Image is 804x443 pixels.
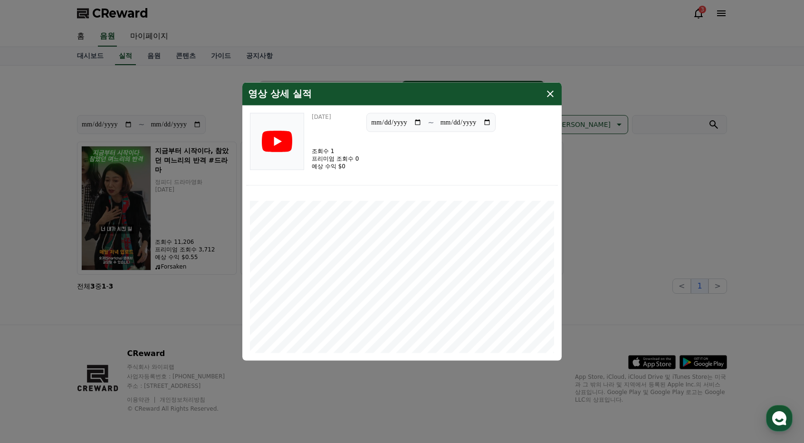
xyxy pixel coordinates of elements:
span: 설정 [147,316,158,323]
p: 예상 수익 $0 [312,163,359,170]
p: [DATE] [312,113,331,121]
a: 설정 [123,301,182,325]
a: 대화 [63,301,123,325]
span: 대화 [87,316,98,324]
span: 홈 [30,316,36,323]
p: 프리미엄 조회수 0 [312,155,359,163]
div: modal [242,83,562,361]
a: 홈 [3,301,63,325]
p: 조회수 1 [312,147,359,155]
p: ~ [428,117,434,128]
h4: 영상 상세 실적 [248,88,312,100]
